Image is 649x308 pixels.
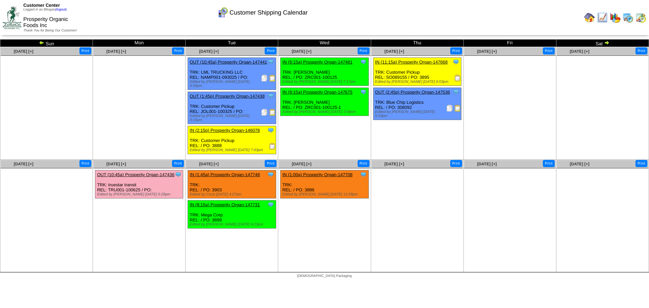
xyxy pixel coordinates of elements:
img: Receiving Document [454,75,461,81]
a: (logout) [55,8,67,11]
div: Edited by Crost [DATE] 4:27am [190,192,275,196]
a: [DATE] [+] [477,49,497,54]
td: Sun [0,40,93,47]
a: IN (9:15a) Prosperity Organ-147481 [282,60,352,65]
img: calendarprod.gif [623,12,633,23]
a: [DATE] [+] [477,162,497,166]
span: [DEMOGRAPHIC_DATA] Packaging [297,274,352,278]
img: Receiving Document [269,143,276,150]
span: Customer Center [23,3,60,8]
img: Tooltip [360,89,367,95]
button: Print [450,47,462,54]
div: Edited by [PERSON_NAME] [DATE] 9:33pm [375,110,461,118]
img: arrowleft.gif [39,40,44,45]
div: TRK: [PERSON_NAME] REL: / PO: ZRC001-100125 [281,58,368,86]
button: Print [635,47,647,54]
div: TRK: LML TRUCKING LLC REL: NAMP001-093025 / PO: [188,58,276,90]
a: OUT (10:45a) Prosperity Organ-147441 [190,60,267,65]
a: [DATE] [+] [384,162,404,166]
img: Tooltip [453,58,459,65]
div: Edited by [PERSON_NAME] [DATE] 4:59pm [190,80,275,88]
button: Print [79,160,91,167]
a: [DATE] [+] [106,49,126,54]
img: arrowright.gif [604,40,609,45]
button: Print [79,47,91,54]
span: Thank You for Being Our Customer! [23,29,77,32]
img: Tooltip [453,89,459,95]
img: Packing Slip [261,75,268,81]
img: home.gif [584,12,595,23]
a: [DATE] [+] [570,162,590,166]
td: Fri [463,40,556,47]
span: Prosperity Organic Foods Inc [23,17,68,28]
a: IN (1:00a) Prosperity Organ-147708 [282,172,352,177]
div: Edited by [PERSON_NAME] [DATE] 6:03pm [375,80,461,84]
div: TRK: [PERSON_NAME] REL: / PO: ZRC001-100125-1 [281,88,368,116]
button: Print [635,160,647,167]
img: Tooltip [267,58,274,65]
a: [DATE] [+] [199,162,219,166]
a: IN (11:15a) Prosperity Organ-147668 [375,60,448,65]
a: [DATE] [+] [199,49,219,54]
div: Edited by [PERSON_NAME] [DATE] 7:17pm [282,80,368,84]
div: Edited by [PERSON_NAME] [DATE] 4:15pm [190,114,275,122]
button: Print [265,47,277,54]
a: OUT (1:45p) Prosperity Organ-147438 [190,94,265,99]
img: calendarcustomer.gif [217,7,228,18]
img: Packing Slip [261,109,268,116]
a: [DATE] [+] [292,162,311,166]
img: line_graph.gif [597,12,608,23]
img: Tooltip [267,127,274,134]
img: Tooltip [360,58,367,65]
img: Tooltip [175,171,182,178]
div: TRK: Mega Corp REL: / PO: 3899 [188,200,276,229]
button: Print [172,47,184,54]
img: ZoRoCo_Logo(Green%26Foil)%20jpg.webp [3,6,21,29]
a: [DATE] [+] [106,162,126,166]
div: Edited by [PERSON_NAME] [DATE] 7:43pm [190,148,275,152]
button: Print [543,160,555,167]
a: [DATE] [+] [384,49,404,54]
img: Bill of Lading [454,105,461,112]
a: [DATE] [+] [570,49,590,54]
img: Tooltip [267,201,274,208]
img: Tooltip [267,93,274,99]
span: Customer Shipping Calendar [230,9,308,16]
div: TRK: Customer Pickup REL: JOL001-100325 / PO: [188,92,276,124]
td: Mon [93,40,186,47]
img: Tooltip [267,171,274,178]
img: graph.gif [610,12,621,23]
a: [DATE] [+] [14,162,33,166]
div: Edited by [PERSON_NAME] [DATE] 11:09pm [282,192,368,196]
button: Print [172,160,184,167]
button: Print [265,160,277,167]
img: Bill of Lading [269,109,276,116]
div: TRK: truestar transit REL: TRU001-100625 / PO: [95,170,183,198]
button: Print [358,160,369,167]
div: TRK: REL: / PO: 3896 [281,170,368,198]
a: OUT (2:45p) Prosperity Organ-147536 [375,90,450,95]
span: Logged in as Bbogan [23,8,67,11]
a: IN (8:15a) Prosperity Organ-147731 [190,202,260,207]
a: [DATE] [+] [292,49,311,54]
a: [DATE] [+] [14,49,33,54]
td: Tue [186,40,278,47]
td: Wed [278,40,371,47]
img: Tooltip [360,171,367,178]
div: Edited by [PERSON_NAME] [DATE] 3:58pm [282,110,368,114]
button: Print [450,160,462,167]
